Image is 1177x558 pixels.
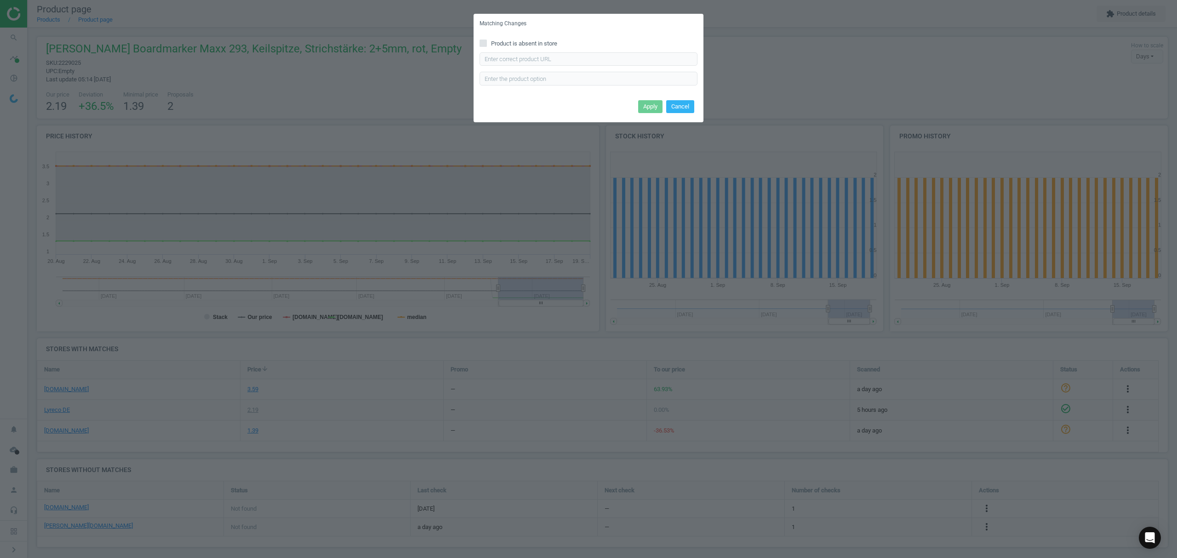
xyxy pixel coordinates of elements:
[638,100,663,113] button: Apply
[666,100,694,113] button: Cancel
[480,52,697,66] input: Enter correct product URL
[480,20,526,28] h5: Matching Changes
[489,40,559,48] span: Product is absent in store
[480,72,697,85] input: Enter the product option
[1139,527,1161,549] div: Open Intercom Messenger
